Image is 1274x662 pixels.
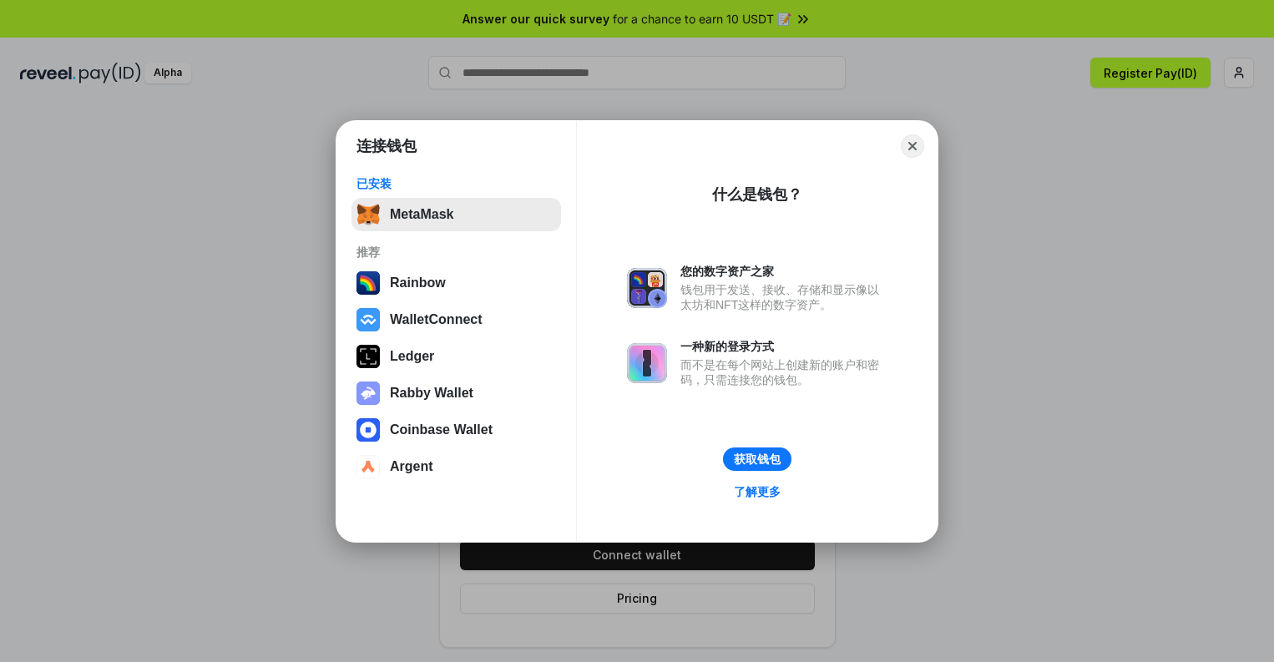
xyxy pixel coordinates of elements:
img: svg+xml,%3Csvg%20xmlns%3D%22http%3A%2F%2Fwww.w3.org%2F2000%2Fsvg%22%20fill%3D%22none%22%20viewBox... [627,343,667,383]
div: Rabby Wallet [390,386,473,401]
button: Rainbow [351,266,561,300]
button: Argent [351,450,561,483]
img: svg+xml,%3Csvg%20width%3D%2228%22%20height%3D%2228%22%20viewBox%3D%220%200%2028%2028%22%20fill%3D... [356,455,380,478]
div: 已安装 [356,176,556,191]
button: Coinbase Wallet [351,413,561,447]
div: 一种新的登录方式 [680,339,887,354]
div: 了解更多 [734,484,781,499]
img: svg+xml,%3Csvg%20fill%3D%22none%22%20height%3D%2233%22%20viewBox%3D%220%200%2035%2033%22%20width%... [356,203,380,226]
button: Ledger [351,340,561,373]
div: 您的数字资产之家 [680,264,887,279]
div: 获取钱包 [734,452,781,467]
button: Close [901,134,924,158]
div: 而不是在每个网站上创建新的账户和密码，只需连接您的钱包。 [680,357,887,387]
div: Coinbase Wallet [390,422,493,437]
div: Rainbow [390,275,446,291]
div: Argent [390,459,433,474]
div: 钱包用于发送、接收、存储和显示像以太坊和NFT这样的数字资产。 [680,282,887,312]
div: 什么是钱包？ [712,184,802,205]
div: WalletConnect [390,312,483,327]
button: 获取钱包 [723,447,791,471]
div: Ledger [390,349,434,364]
img: svg+xml,%3Csvg%20xmlns%3D%22http%3A%2F%2Fwww.w3.org%2F2000%2Fsvg%22%20fill%3D%22none%22%20viewBox... [627,268,667,308]
button: Rabby Wallet [351,376,561,410]
img: svg+xml,%3Csvg%20width%3D%2228%22%20height%3D%2228%22%20viewBox%3D%220%200%2028%2028%22%20fill%3D... [356,418,380,442]
h1: 连接钱包 [356,136,417,156]
div: MetaMask [390,207,453,222]
img: svg+xml,%3Csvg%20xmlns%3D%22http%3A%2F%2Fwww.w3.org%2F2000%2Fsvg%22%20fill%3D%22none%22%20viewBox... [356,382,380,405]
button: WalletConnect [351,303,561,336]
a: 了解更多 [724,481,791,503]
div: 推荐 [356,245,556,260]
img: svg+xml,%3Csvg%20xmlns%3D%22http%3A%2F%2Fwww.w3.org%2F2000%2Fsvg%22%20width%3D%2228%22%20height%3... [356,345,380,368]
img: svg+xml,%3Csvg%20width%3D%22120%22%20height%3D%22120%22%20viewBox%3D%220%200%20120%20120%22%20fil... [356,271,380,295]
button: MetaMask [351,198,561,231]
img: svg+xml,%3Csvg%20width%3D%2228%22%20height%3D%2228%22%20viewBox%3D%220%200%2028%2028%22%20fill%3D... [356,308,380,331]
